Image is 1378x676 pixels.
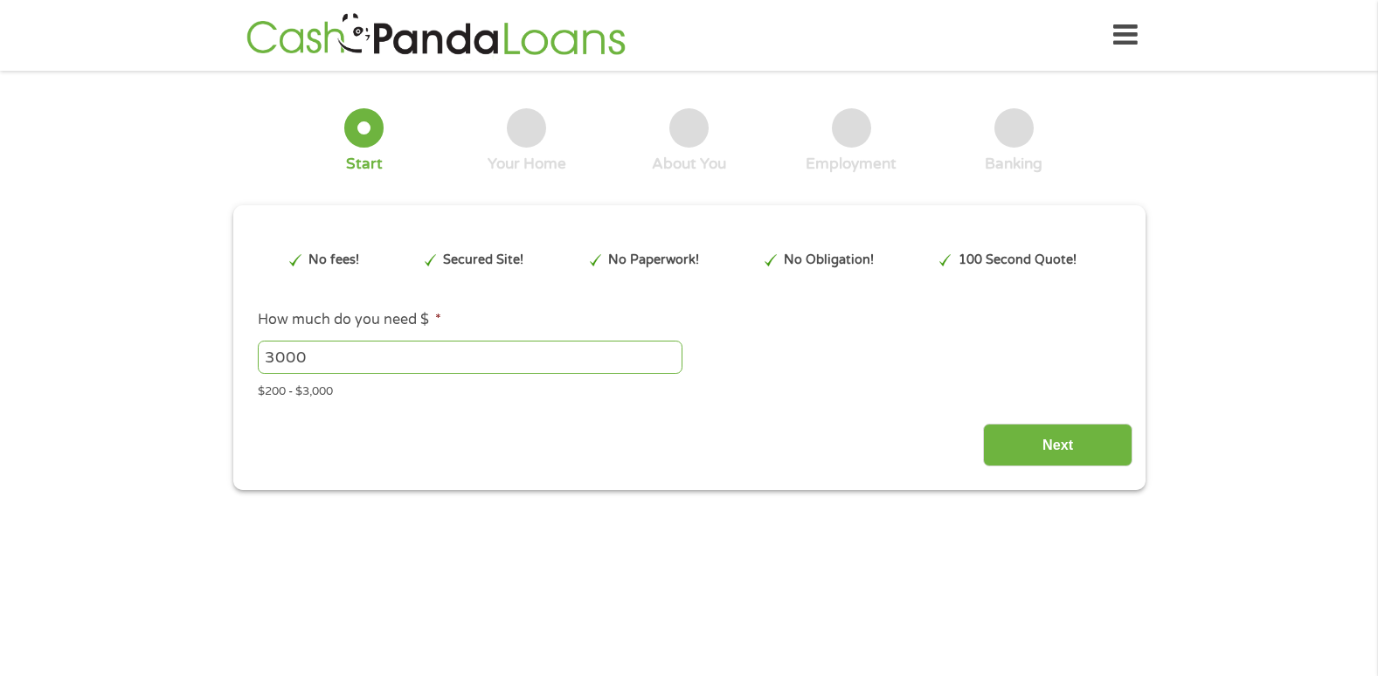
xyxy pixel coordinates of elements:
[241,10,631,60] img: GetLoanNow Logo
[784,251,874,270] p: No Obligation!
[488,155,566,174] div: Your Home
[652,155,726,174] div: About You
[346,155,383,174] div: Start
[258,377,1119,401] div: $200 - $3,000
[608,251,699,270] p: No Paperwork!
[985,155,1042,174] div: Banking
[258,311,441,329] label: How much do you need $
[443,251,523,270] p: Secured Site!
[983,424,1132,466] input: Next
[959,251,1077,270] p: 100 Second Quote!
[806,155,897,174] div: Employment
[308,251,359,270] p: No fees!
